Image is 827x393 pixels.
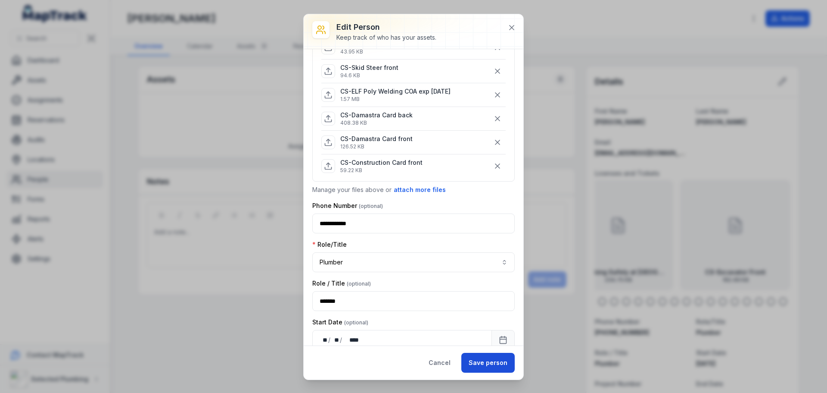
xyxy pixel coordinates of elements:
[340,158,423,167] p: CS-Construction Card front
[421,353,458,373] button: Cancel
[320,336,328,344] div: day,
[328,336,331,344] div: /
[312,240,347,249] label: Role/Title
[340,63,398,72] p: CS-Skid Steer front
[340,48,398,55] p: 43.95 KB
[340,96,451,103] p: 1.57 MB
[340,111,413,119] p: CS-Damastra Card back
[461,353,515,373] button: Save person
[312,279,371,288] label: Role / Title
[340,135,413,143] p: CS-Damastra Card front
[340,87,451,96] p: CS-ELF Poly Welding COA exp [DATE]
[340,167,423,174] p: 59.22 KB
[393,185,446,195] button: attach more files
[340,72,398,79] p: 94.6 KB
[340,336,343,344] div: /
[312,318,368,327] label: Start Date
[312,185,515,195] p: Manage your files above or
[491,330,515,350] button: Calendar
[312,252,515,272] button: Plumber
[336,33,436,42] div: Keep track of who has your assets.
[343,336,359,344] div: year,
[340,119,413,126] p: 408.38 KB
[336,21,436,33] h3: Edit person
[340,143,413,150] p: 126.52 KB
[312,201,383,210] label: Phone Number
[331,336,340,344] div: month,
